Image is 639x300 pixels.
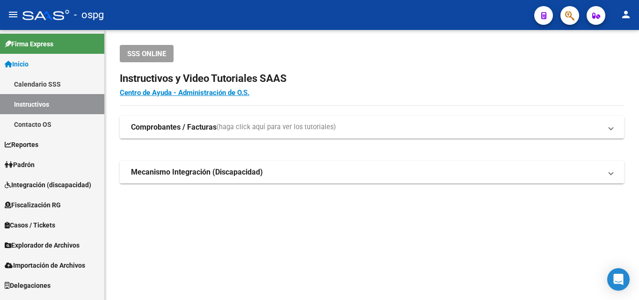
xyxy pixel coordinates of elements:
h2: Instructivos y Video Tutoriales SAAS [120,70,624,88]
strong: Comprobantes / Facturas [131,122,217,132]
span: Firma Express [5,39,53,49]
span: (haga click aquí para ver los tutoriales) [217,122,336,132]
mat-icon: person [620,9,632,20]
span: SSS ONLINE [127,50,166,58]
mat-expansion-panel-header: Mecanismo Integración (Discapacidad) [120,161,624,183]
span: Explorador de Archivos [5,240,80,250]
span: - ospg [74,5,104,25]
span: Padrón [5,160,35,170]
strong: Mecanismo Integración (Discapacidad) [131,167,263,177]
span: Fiscalización RG [5,200,61,210]
button: SSS ONLINE [120,45,174,62]
span: Importación de Archivos [5,260,85,271]
mat-expansion-panel-header: Comprobantes / Facturas(haga click aquí para ver los tutoriales) [120,116,624,139]
div: Open Intercom Messenger [607,268,630,291]
mat-icon: menu [7,9,19,20]
a: Centro de Ayuda - Administración de O.S. [120,88,249,97]
span: Integración (discapacidad) [5,180,91,190]
span: Casos / Tickets [5,220,55,230]
span: Delegaciones [5,280,51,291]
span: Inicio [5,59,29,69]
span: Reportes [5,139,38,150]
